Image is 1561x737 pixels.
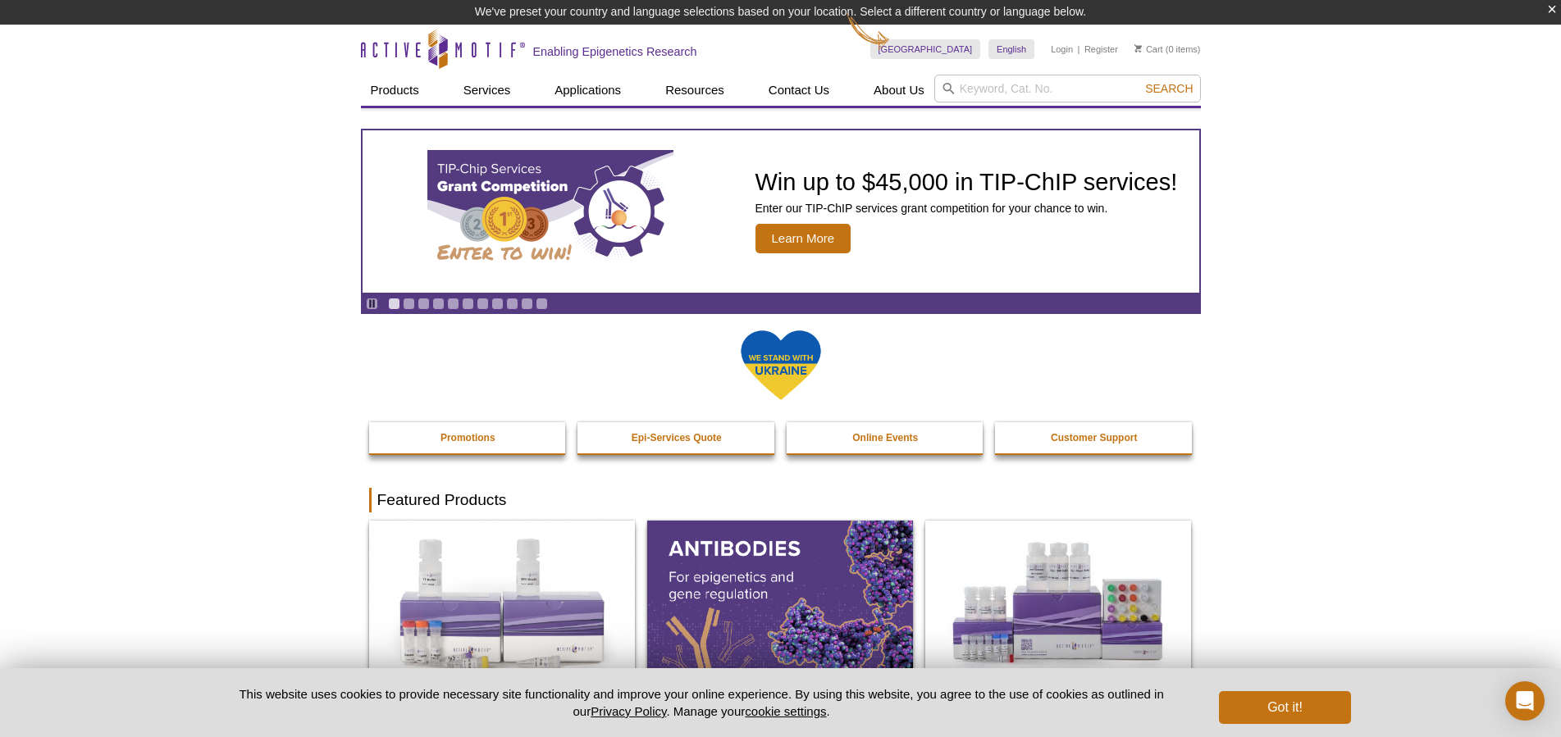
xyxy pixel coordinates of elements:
[403,298,415,310] a: Go to slide 2
[755,170,1178,194] h2: Win up to $45,000 in TIP-ChIP services!
[740,329,822,402] img: We Stand With Ukraine
[1051,432,1137,444] strong: Customer Support
[1134,44,1142,52] img: Your Cart
[477,298,489,310] a: Go to slide 7
[369,422,568,453] a: Promotions
[995,422,1194,453] a: Customer Support
[432,298,445,310] a: Go to slide 4
[506,298,518,310] a: Go to slide 9
[1078,39,1080,59] li: |
[870,39,981,59] a: [GEOGRAPHIC_DATA]
[211,685,1193,720] p: This website uses cookies to provide necessary site functionality and improve your online experie...
[454,75,521,106] a: Services
[369,488,1193,512] h2: Featured Products
[1134,43,1163,55] a: Cart
[361,75,429,106] a: Products
[369,521,635,681] img: DNA Library Prep Kit for Illumina
[533,44,697,59] h2: Enabling Epigenetics Research
[462,298,474,310] a: Go to slide 6
[755,201,1178,216] p: Enter our TIP-ChIP services grant competition for your chance to win.
[759,75,839,106] a: Contact Us
[1219,691,1350,724] button: Got it!
[755,224,851,253] span: Learn More
[363,130,1199,293] a: TIP-ChIP Services Grant Competition Win up to $45,000 in TIP-ChIP services! Enter our TIP-ChIP se...
[988,39,1034,59] a: English
[427,150,673,273] img: TIP-ChIP Services Grant Competition
[1084,43,1118,55] a: Register
[632,432,722,444] strong: Epi-Services Quote
[745,704,826,718] button: cookie settings
[934,75,1201,102] input: Keyword, Cat. No.
[577,422,776,453] a: Epi-Services Quote
[591,704,666,718] a: Privacy Policy
[440,432,495,444] strong: Promotions
[787,422,985,453] a: Online Events
[521,298,533,310] a: Go to slide 10
[545,75,631,106] a: Applications
[1051,43,1073,55] a: Login
[847,12,890,51] img: Change Here
[1145,82,1193,95] span: Search
[655,75,734,106] a: Resources
[647,521,913,681] img: All Antibodies
[418,298,430,310] a: Go to slide 3
[1140,81,1198,96] button: Search
[447,298,459,310] a: Go to slide 5
[363,130,1199,293] article: TIP-ChIP Services Grant Competition
[1134,39,1201,59] li: (0 items)
[491,298,504,310] a: Go to slide 8
[536,298,548,310] a: Go to slide 11
[864,75,934,106] a: About Us
[925,521,1191,681] img: CUT&Tag-IT® Express Assay Kit
[1505,681,1545,721] div: Open Intercom Messenger
[388,298,400,310] a: Go to slide 1
[852,432,918,444] strong: Online Events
